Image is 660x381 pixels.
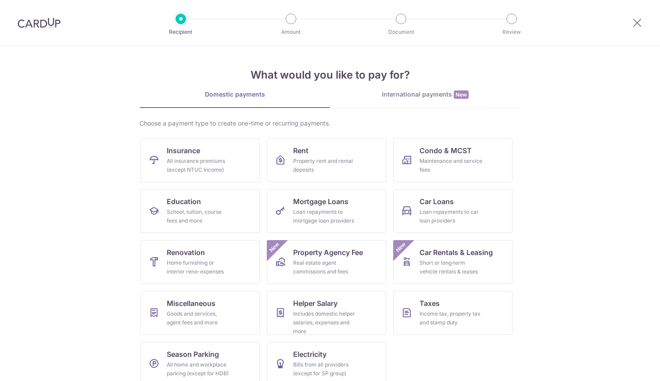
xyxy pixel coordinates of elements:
[420,145,472,156] span: Condo & MCST
[293,360,356,378] div: Bills from all providers (except for SP group)
[393,240,513,284] a: Car Rentals & LeasingShort or long‑term vehicle rentals & leasesNew
[267,189,386,233] a: Mortgage LoansLoan repayments to mortgage loan providers
[393,189,513,233] a: Car LoansLoan repayments to car loan providers
[140,291,260,335] a: MiscellaneousGoods and services, agent fees and more
[393,138,513,182] a: Condo & MCSTMaintenance and service fees
[18,18,61,28] img: CardUp
[293,247,363,258] span: Property Agency Fee
[267,138,386,182] a: RentProperty rent and rental deposits
[140,90,330,99] div: Domestic payments
[140,189,260,233] a: EducationSchool, tuition, course fees and more
[167,349,219,359] span: Season Parking
[267,240,386,284] a: Property Agency FeeReal estate agent commissions and feesNew
[394,240,408,255] span: New
[293,196,348,207] span: Mortgage Loans
[167,360,230,378] div: All home and workplace parking (except for HDB)
[140,138,260,182] a: InsuranceAll insurance premiums (except NTUC Income)
[293,208,356,225] div: Loan repayments to mortgage loan providers
[369,28,434,36] p: Document
[420,309,483,327] div: Income tax, property tax and stamp duty
[293,309,356,336] div: Includes domestic helper salaries, expenses and more
[267,291,386,335] a: Helper SalaryIncludes domestic helper salaries, expenses and more
[454,90,469,99] span: New
[140,240,260,284] a: RenovationHome furnishing or interior reno-expenses
[293,157,356,174] div: Property rent and rental deposits
[167,259,230,276] div: Home furnishing or interior reno-expenses
[167,247,205,258] span: Renovation
[393,291,513,335] a: TaxesIncome tax, property tax and stamp duty
[148,28,213,36] p: Recipient
[293,349,326,359] span: Electricity
[420,259,483,276] div: Short or long‑term vehicle rentals & leases
[604,355,651,377] iframe: Opens a widget where you can find more information
[167,196,201,207] span: Education
[267,240,282,255] span: New
[420,247,493,258] span: Car Rentals & Leasing
[479,28,544,36] p: Review
[293,259,356,276] div: Real estate agent commissions and fees
[420,208,483,225] div: Loan repayments to car loan providers
[167,298,215,309] span: Miscellaneous
[330,90,520,99] div: International payments
[258,28,323,36] p: Amount
[140,67,520,83] h4: What would you like to pay for?
[293,145,308,156] span: Rent
[420,298,440,309] span: Taxes
[140,119,520,128] div: Choose a payment type to create one-time or recurring payments.
[293,298,337,309] span: Helper Salary
[420,157,483,174] div: Maintenance and service fees
[167,145,200,156] span: Insurance
[167,309,230,327] div: Goods and services, agent fees and more
[167,157,230,174] div: All insurance premiums (except NTUC Income)
[167,208,230,225] div: School, tuition, course fees and more
[420,196,454,207] span: Car Loans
